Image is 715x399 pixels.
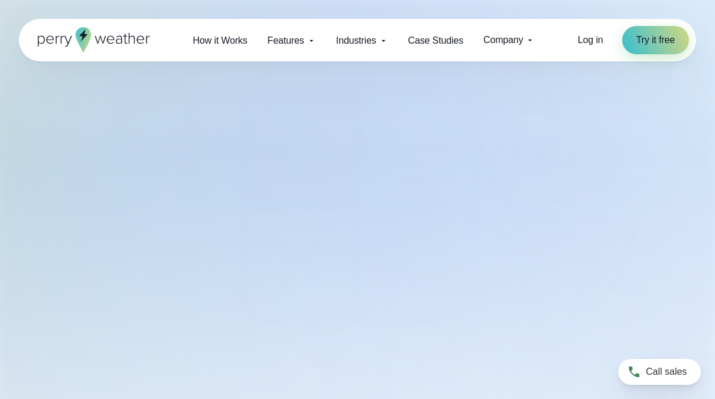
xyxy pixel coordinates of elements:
a: Try it free [622,26,689,54]
a: Case Studies [398,28,473,53]
span: How it Works [193,34,247,48]
a: Call sales [618,359,701,385]
span: Company [483,33,523,47]
span: Case Studies [408,34,463,48]
a: Log in [578,33,603,47]
span: Features [268,34,304,48]
span: Try it free [636,33,675,47]
span: Industries [336,34,376,48]
a: How it Works [183,28,257,53]
span: Call sales [646,365,687,379]
span: Log in [578,35,603,45]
